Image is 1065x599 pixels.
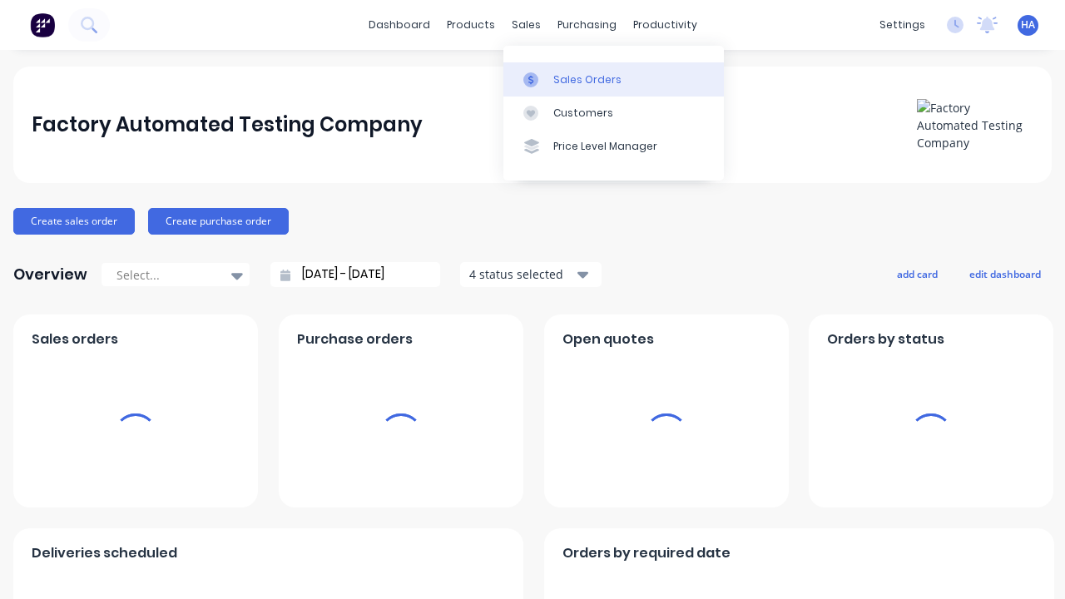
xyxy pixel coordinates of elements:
[625,12,706,37] div: productivity
[553,106,613,121] div: Customers
[503,130,724,163] a: Price Level Manager
[297,329,413,349] span: Purchase orders
[958,263,1052,285] button: edit dashboard
[13,258,87,291] div: Overview
[827,329,944,349] span: Orders by status
[460,262,602,287] button: 4 status selected
[30,12,55,37] img: Factory
[32,329,118,349] span: Sales orders
[1021,17,1035,32] span: HA
[148,208,289,235] button: Create purchase order
[469,265,574,283] div: 4 status selected
[549,12,625,37] div: purchasing
[553,72,622,87] div: Sales Orders
[13,208,135,235] button: Create sales order
[871,12,934,37] div: settings
[503,62,724,96] a: Sales Orders
[360,12,438,37] a: dashboard
[438,12,503,37] div: products
[503,12,549,37] div: sales
[562,329,654,349] span: Open quotes
[503,97,724,130] a: Customers
[32,108,423,141] div: Factory Automated Testing Company
[917,99,1033,151] img: Factory Automated Testing Company
[886,263,949,285] button: add card
[553,139,657,154] div: Price Level Manager
[562,543,731,563] span: Orders by required date
[32,543,177,563] span: Deliveries scheduled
